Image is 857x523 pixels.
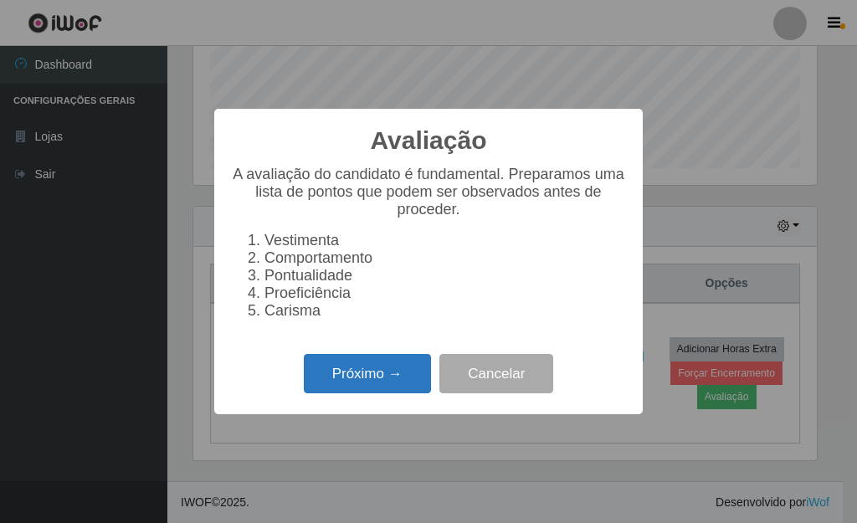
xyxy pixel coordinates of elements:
p: A avaliação do candidato é fundamental. Preparamos uma lista de pontos que podem ser observados a... [231,166,626,218]
li: Proeficiência [264,285,626,302]
button: Cancelar [439,354,553,393]
li: Vestimenta [264,232,626,249]
button: Próximo → [304,354,431,393]
h2: Avaliação [371,126,487,156]
li: Comportamento [264,249,626,267]
li: Carisma [264,302,626,320]
li: Pontualidade [264,267,626,285]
